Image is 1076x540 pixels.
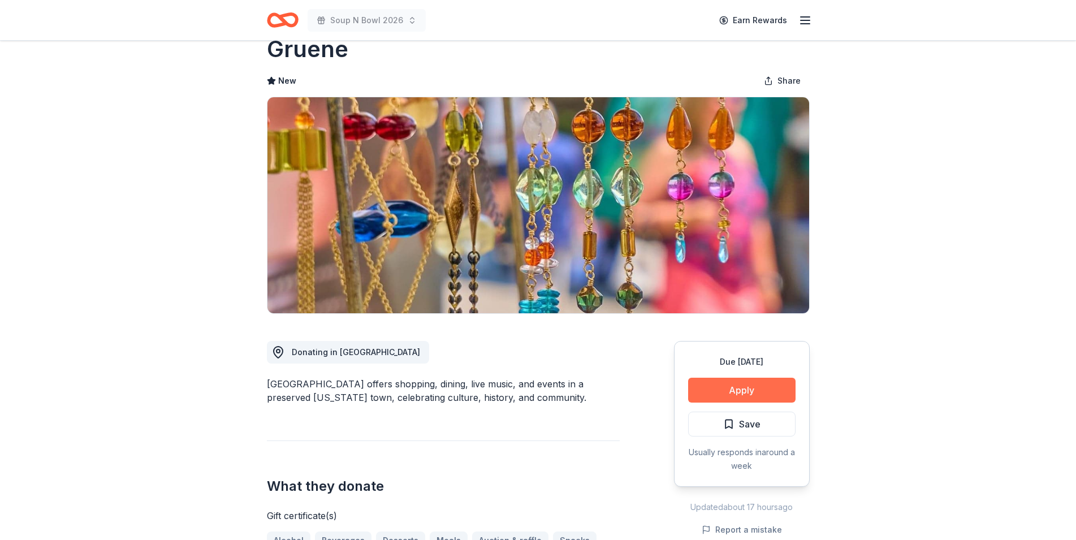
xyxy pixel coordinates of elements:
[755,70,810,92] button: Share
[739,417,760,431] span: Save
[712,10,794,31] a: Earn Rewards
[267,477,620,495] h2: What they donate
[688,355,796,369] div: Due [DATE]
[308,9,426,32] button: Soup N Bowl 2026
[278,74,296,88] span: New
[674,500,810,514] div: Updated about 17 hours ago
[688,412,796,437] button: Save
[777,74,801,88] span: Share
[267,377,620,404] div: [GEOGRAPHIC_DATA] offers shopping, dining, live music, and events in a preserved [US_STATE] town,...
[330,14,403,27] span: Soup N Bowl 2026
[702,523,782,537] button: Report a mistake
[688,378,796,403] button: Apply
[267,33,348,65] h1: Gruene
[267,97,809,313] img: Image for Gruene
[292,347,420,357] span: Donating in [GEOGRAPHIC_DATA]
[688,446,796,473] div: Usually responds in around a week
[267,7,299,33] a: Home
[267,509,620,522] div: Gift certificate(s)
